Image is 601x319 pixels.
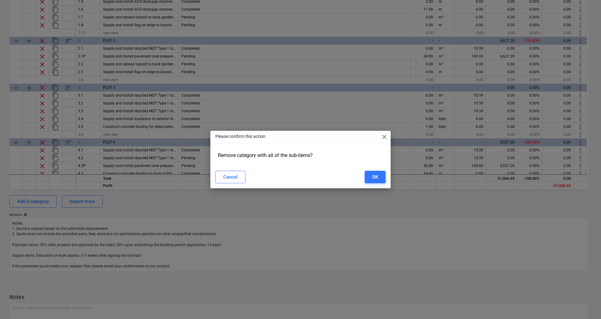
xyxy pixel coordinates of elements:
iframe: Chat Widget [570,289,601,319]
div: OK [372,173,378,181]
div: Cancel [223,173,238,181]
div: Remove category with all of the sub-items? [215,150,386,161]
p: Please confirm this action [215,133,265,140]
button: Cancel [215,171,245,183]
span: close [381,133,388,141]
button: OK [365,171,386,183]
